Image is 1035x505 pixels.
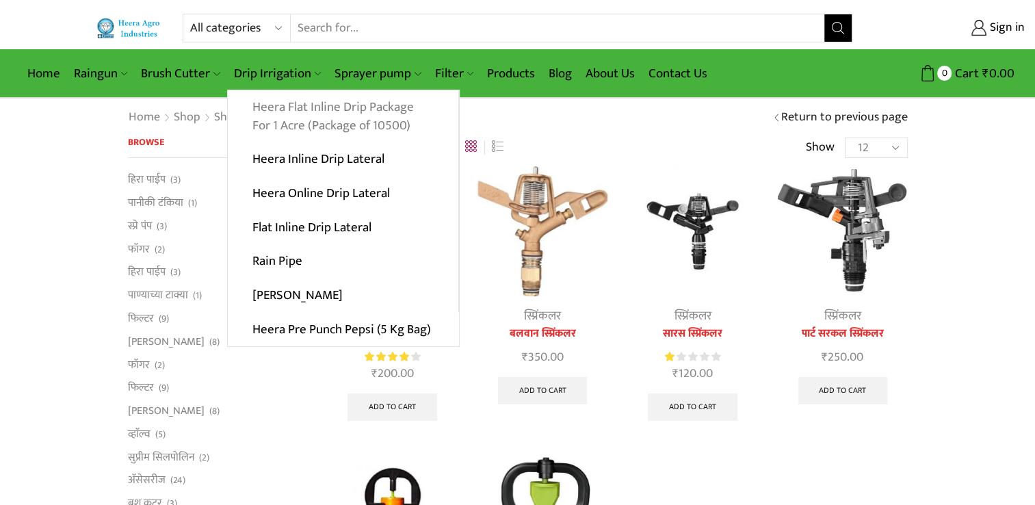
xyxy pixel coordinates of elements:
[628,326,757,342] a: सारस स्प्रिंकलर
[213,109,241,127] a: Shop
[477,166,607,296] img: Metal Sprinkler
[159,381,169,395] span: (9)
[128,284,188,307] a: पाण्याच्या टाक्या
[674,306,711,326] a: स्प्रिंकलर
[170,173,181,187] span: (3)
[822,347,863,367] bdi: 250.00
[21,57,67,90] a: Home
[522,347,564,367] bdi: 350.00
[542,57,579,90] a: Blog
[228,210,458,244] a: Flat Inline Drip Lateral
[209,404,220,418] span: (8)
[365,350,409,364] span: Rated out of 5
[291,14,824,42] input: Search for...
[672,363,679,384] span: ₹
[128,422,150,445] a: व्हाॅल्व
[128,469,166,492] a: अ‍ॅसेसरीज
[986,19,1025,37] span: Sign in
[866,61,1014,86] a: 0 Cart ₹0.00
[228,279,458,313] a: [PERSON_NAME]
[157,220,167,233] span: (3)
[170,474,185,487] span: (24)
[128,109,161,127] a: Home
[522,347,528,367] span: ₹
[209,335,220,349] span: (8)
[778,166,907,296] img: part circle sprinkler
[328,57,428,90] a: Sprayer pump
[365,350,420,364] div: Rated 4.00 out of 5
[498,377,588,404] a: Add to cart: “बलवान स्प्रिंकलर”
[227,57,328,90] a: Drip Irrigation
[193,289,202,302] span: (1)
[128,192,183,215] a: पानीकी टंकिया
[824,306,861,326] a: स्प्रिंकलर
[937,66,952,80] span: 0
[873,16,1025,40] a: Sign in
[628,166,757,296] img: saras sprinkler
[128,237,150,261] a: फॉगर
[128,376,154,400] a: फिल्टर
[428,57,480,90] a: Filter
[982,63,1014,84] bdi: 0.00
[155,243,165,257] span: (2)
[228,142,458,177] a: Heera Inline Drip Lateral
[128,353,150,376] a: फॉगर
[128,330,205,353] a: [PERSON_NAME]
[228,90,458,143] a: Heera Flat Inline Drip Package For 1 Acre (Package of 10500)
[159,312,169,326] span: (9)
[128,134,164,150] span: Browse
[648,393,737,421] a: Add to cart: “सारस स्प्रिंकलर”
[128,261,166,284] a: हिरा पाईप
[128,400,205,423] a: [PERSON_NAME]
[228,244,458,279] a: Rain Pipe
[128,445,194,469] a: सुप्रीम सिलपोलिन
[524,306,561,326] a: स्प्रिंकलर
[824,14,852,42] button: Search button
[778,326,907,342] a: पार्ट सरकल स्प्रिंकलर
[371,363,414,384] bdi: 200.00
[371,363,378,384] span: ₹
[199,451,209,465] span: (2)
[781,109,908,127] a: Return to previous page
[952,64,979,83] span: Cart
[170,266,181,279] span: (3)
[477,326,607,342] a: बलवान स्प्रिंकलर
[798,377,888,404] a: Add to cart: “पार्ट सरकल स्प्रिंकलर”
[128,307,154,330] a: फिल्टर
[665,350,720,364] div: Rated 1.00 out of 5
[188,196,197,210] span: (1)
[982,63,989,84] span: ₹
[348,393,437,421] a: Add to cart: “मिनी स्प्रिंकलर सेट”
[128,172,166,191] a: हिरा पाईप
[155,428,166,441] span: (5)
[579,57,642,90] a: About Us
[128,109,291,127] nav: Breadcrumb
[665,350,676,364] span: Rated out of 5
[642,57,714,90] a: Contact Us
[822,347,828,367] span: ₹
[173,109,201,127] a: Shop
[67,57,134,90] a: Raingun
[806,139,835,157] span: Show
[480,57,542,90] a: Products
[155,359,165,372] span: (2)
[134,57,226,90] a: Brush Cutter
[228,312,459,346] a: Heera Pre Punch Pepsi (5 Kg Bag)
[128,214,152,237] a: स्प्रे पंप
[672,363,713,384] bdi: 120.00
[228,177,458,211] a: Heera Online Drip Lateral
